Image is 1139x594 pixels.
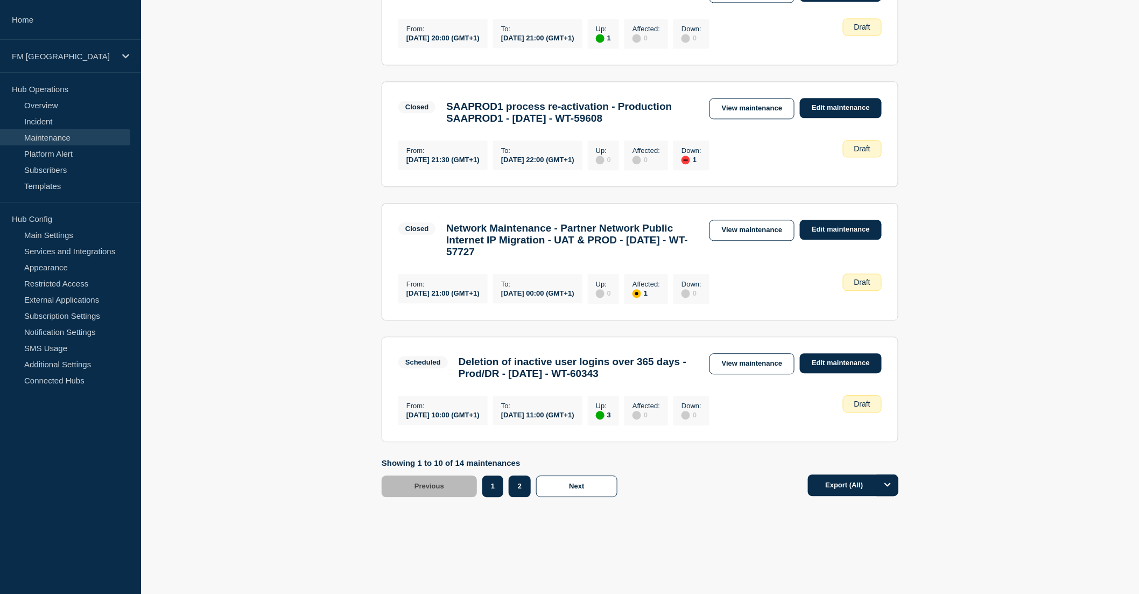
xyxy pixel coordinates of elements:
[808,474,898,496] button: Export (All)
[536,476,617,497] button: Next
[681,33,701,43] div: 0
[501,402,574,410] p: To :
[681,410,701,420] div: 0
[632,33,660,43] div: 0
[501,146,574,155] p: To :
[681,25,701,33] p: Down :
[681,289,690,298] div: disabled
[596,410,611,420] div: 3
[632,146,660,155] p: Affected :
[459,356,699,380] h3: Deletion of inactive user logins over 365 days - Prod/DR - [DATE] - WT-60343
[632,411,641,420] div: disabled
[406,288,480,297] div: [DATE] 21:00 (GMT+1)
[681,146,701,155] p: Down :
[501,25,574,33] p: To :
[569,482,584,490] span: Next
[406,410,480,419] div: [DATE] 10:00 (GMT+1)
[596,288,611,298] div: 0
[501,280,574,288] p: To :
[596,411,604,420] div: up
[446,101,699,124] h3: SAAPROD1 process re-activation - Production SAAPROD1 - [DATE] - WT-59608
[406,402,480,410] p: From :
[632,289,641,298] div: affected
[406,33,480,42] div: [DATE] 20:00 (GMT+1)
[800,220,882,240] a: Edit maintenance
[405,358,441,366] div: Scheduled
[509,476,531,497] button: 2
[446,222,699,258] h3: Network Maintenance - Partner Network Public Internet IP Migration - UAT & PROD - [DATE] - WT-57727
[681,411,690,420] div: disabled
[709,98,795,119] a: View maintenance
[681,402,701,410] p: Down :
[681,288,701,298] div: 0
[877,474,898,496] button: Options
[632,156,641,164] div: disabled
[596,155,611,164] div: 0
[632,155,660,164] div: 0
[709,220,795,241] a: View maintenance
[843,395,882,413] div: Draft
[843,18,882,36] div: Draft
[406,146,480,155] p: From :
[596,289,604,298] div: disabled
[800,98,882,118] a: Edit maintenance
[681,156,690,164] div: down
[596,280,611,288] p: Up :
[501,33,574,42] div: [DATE] 21:00 (GMT+1)
[681,280,701,288] p: Down :
[596,34,604,43] div: up
[382,458,623,467] p: Showing 1 to 10 of 14 maintenances
[800,353,882,373] a: Edit maintenance
[406,280,480,288] p: From :
[596,146,611,155] p: Up :
[681,155,701,164] div: 1
[12,52,115,61] p: FM [GEOGRAPHIC_DATA]
[632,34,641,43] div: disabled
[405,103,428,111] div: Closed
[406,25,480,33] p: From :
[406,155,480,164] div: [DATE] 21:30 (GMT+1)
[414,482,444,490] span: Previous
[382,476,477,497] button: Previous
[596,156,604,164] div: disabled
[632,402,660,410] p: Affected :
[501,410,574,419] div: [DATE] 11:00 (GMT+1)
[632,280,660,288] p: Affected :
[681,34,690,43] div: disabled
[709,353,795,374] a: View maintenance
[596,402,611,410] p: Up :
[482,476,503,497] button: 1
[596,25,611,33] p: Up :
[632,410,660,420] div: 0
[501,155,574,164] div: [DATE] 22:00 (GMT+1)
[843,274,882,291] div: Draft
[501,288,574,297] div: [DATE] 00:00 (GMT+1)
[632,25,660,33] p: Affected :
[405,225,428,233] div: Closed
[843,140,882,157] div: Draft
[596,33,611,43] div: 1
[632,288,660,298] div: 1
